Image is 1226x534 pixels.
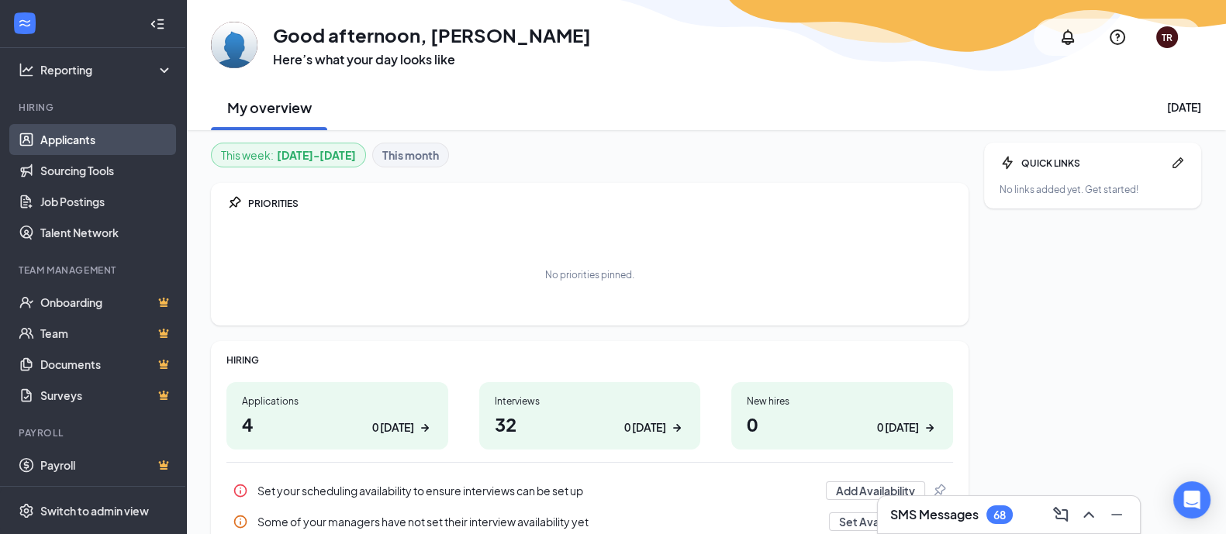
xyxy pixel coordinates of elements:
h1: Good afternoon, [PERSON_NAME] [273,22,591,48]
svg: Pin [226,195,242,211]
div: [DATE] [1167,99,1201,115]
a: TeamCrown [40,318,173,349]
a: Interviews320 [DATE]ArrowRight [479,382,701,450]
div: 0 [DATE] [372,419,414,436]
div: Some of your managers have not set their interview availability yet [257,514,820,529]
div: Open Intercom Messenger [1173,481,1210,518]
div: Applications [242,394,433,408]
svg: WorkstreamLogo [17,16,33,31]
div: Team Management [19,264,170,277]
button: Add Availability [826,481,925,500]
button: Minimize [1103,502,1128,527]
h3: SMS Messages [890,506,979,523]
a: PayrollCrown [40,450,173,481]
div: Switch to admin view [40,503,149,518]
svg: ChevronUp [1079,505,1098,524]
div: Set your scheduling availability to ensure interviews can be set up [257,483,817,498]
div: Interviews [495,394,686,408]
div: Hiring [19,101,170,114]
svg: Bolt [1000,155,1015,171]
div: HIRING [226,353,953,367]
div: Set your scheduling availability to ensure interviews can be set up [226,475,953,506]
div: New hires [747,394,938,408]
div: 68 [993,508,1006,522]
img: Tammy Robison [211,22,257,68]
a: DocumentsCrown [40,349,173,380]
b: This month [382,146,439,164]
a: Applicants [40,124,173,155]
svg: Collapse [150,16,165,32]
div: QUICK LINKS [1021,157,1164,170]
a: New hires00 [DATE]ArrowRight [731,382,953,450]
div: 0 [DATE] [877,419,919,436]
h2: My overview [227,98,312,117]
h1: 4 [242,411,433,437]
svg: Pin [931,483,947,498]
svg: Info [233,483,248,498]
div: This week : [221,146,356,164]
svg: ArrowRight [669,420,685,436]
a: InfoSet your scheduling availability to ensure interviews can be set upAdd AvailabilityPin [226,475,953,506]
svg: Minimize [1107,505,1126,524]
div: No links added yet. Get started! [1000,183,1186,196]
a: OnboardingCrown [40,287,173,318]
div: 0 [DATE] [624,419,666,436]
h1: 32 [495,411,686,437]
button: ChevronUp [1075,502,1100,527]
a: Applications40 [DATE]ArrowRight [226,382,448,450]
button: Set Availability [829,512,925,531]
svg: ArrowRight [922,420,938,436]
svg: ComposeMessage [1052,505,1070,524]
svg: Pen [1170,155,1186,171]
h3: Here’s what your day looks like [273,51,591,68]
a: SurveysCrown [40,380,173,411]
button: ComposeMessage [1047,502,1072,527]
a: Talent Network [40,217,173,248]
svg: QuestionInfo [1108,28,1127,47]
svg: Settings [19,503,34,518]
a: Sourcing Tools [40,155,173,186]
div: PRIORITIES [248,197,953,210]
a: Job Postings [40,186,173,217]
h1: 0 [747,411,938,437]
div: TR [1162,31,1172,44]
svg: Info [233,514,248,529]
svg: ArrowRight [417,420,433,436]
div: No priorities pinned. [545,268,634,281]
b: [DATE] - [DATE] [277,146,356,164]
div: Reporting [40,62,174,78]
div: Payroll [19,426,170,439]
svg: Notifications [1059,28,1077,47]
svg: Analysis [19,62,34,78]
